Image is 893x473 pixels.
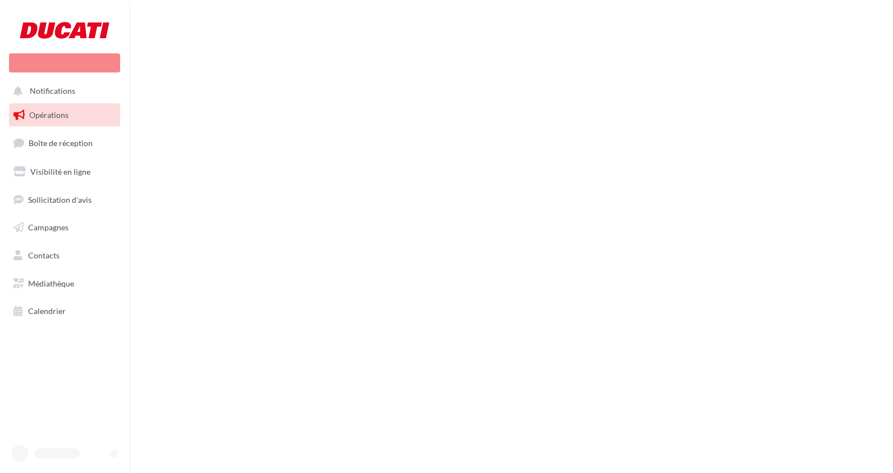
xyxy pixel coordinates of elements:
span: Opérations [29,110,69,120]
div: Nouvelle campagne [9,53,120,72]
a: Opérations [7,103,122,127]
a: Médiathèque [7,272,122,295]
span: Boîte de réception [29,138,93,148]
span: Visibilité en ligne [30,167,90,176]
span: Contacts [28,251,60,260]
a: Boîte de réception [7,131,122,155]
span: Sollicitation d'avis [28,194,92,204]
a: Calendrier [7,299,122,323]
a: Sollicitation d'avis [7,188,122,212]
span: Notifications [30,87,75,96]
span: Calendrier [28,306,66,316]
span: Campagnes [28,222,69,232]
a: Contacts [7,244,122,267]
a: Visibilité en ligne [7,160,122,184]
a: Campagnes [7,216,122,239]
span: Médiathèque [28,279,74,288]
